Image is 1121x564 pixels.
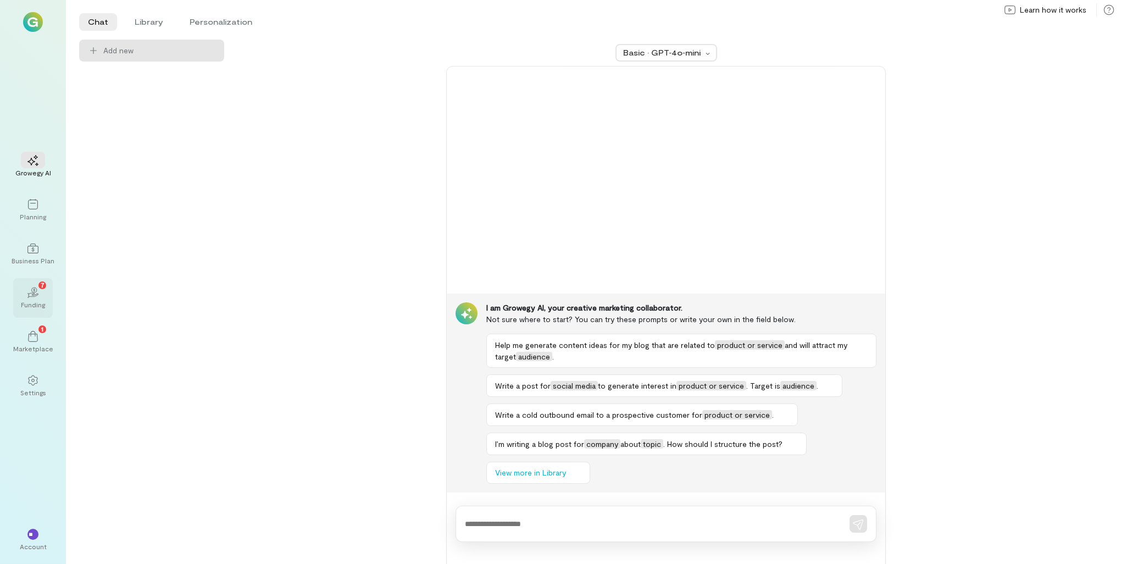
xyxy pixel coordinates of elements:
div: Basic · GPT‑4o‑mini [623,47,702,58]
span: . How should I structure the post? [663,439,783,449]
span: audience [780,381,817,390]
button: Write a cold outbound email to a prospective customer forproduct or service. [486,403,798,426]
button: Help me generate content ideas for my blog that are related toproduct or serviceand will attract ... [486,334,876,368]
li: Personalization [181,13,261,31]
span: Help me generate content ideas for my blog that are related to [495,340,715,350]
a: Marketplace [13,322,53,362]
div: Business Plan [12,256,54,265]
span: Write a post for [495,381,551,390]
div: Marketplace [13,344,53,353]
div: Settings [20,388,46,397]
button: Write a post forsocial mediato generate interest inproduct or service. Target isaudience. [486,374,842,397]
a: Funding [13,278,53,318]
span: Add new [103,45,134,56]
li: Chat [79,13,117,31]
div: I am Growegy AI, your creative marketing collaborator. [486,302,876,313]
span: topic [641,439,663,449]
div: Account [20,542,47,551]
div: Funding [21,300,45,309]
span: . [817,381,818,390]
li: Library [126,13,172,31]
span: . [772,410,774,419]
span: company [584,439,620,449]
span: to generate interest in [598,381,676,390]
span: . [552,352,554,361]
span: product or service [676,381,746,390]
span: social media [551,381,598,390]
span: product or service [715,340,785,350]
div: Growegy AI [15,168,51,177]
span: Write a cold outbound email to a prospective customer for [495,410,702,419]
span: about [620,439,641,449]
span: product or service [702,410,772,419]
span: 7 [41,280,45,290]
span: View more in Library [495,467,566,478]
span: 1 [41,324,43,334]
button: View more in Library [486,462,590,484]
span: Learn how it works [1020,4,1086,15]
div: Not sure where to start? You can try these prompts or write your own in the field below. [486,313,876,325]
span: audience [516,352,552,361]
a: Settings [13,366,53,406]
span: I’m writing a blog post for [495,439,584,449]
a: Business Plan [13,234,53,274]
a: Growegy AI [13,146,53,186]
a: Planning [13,190,53,230]
button: I’m writing a blog post forcompanyabouttopic. How should I structure the post? [486,433,807,455]
span: . Target is [746,381,780,390]
div: Planning [20,212,46,221]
